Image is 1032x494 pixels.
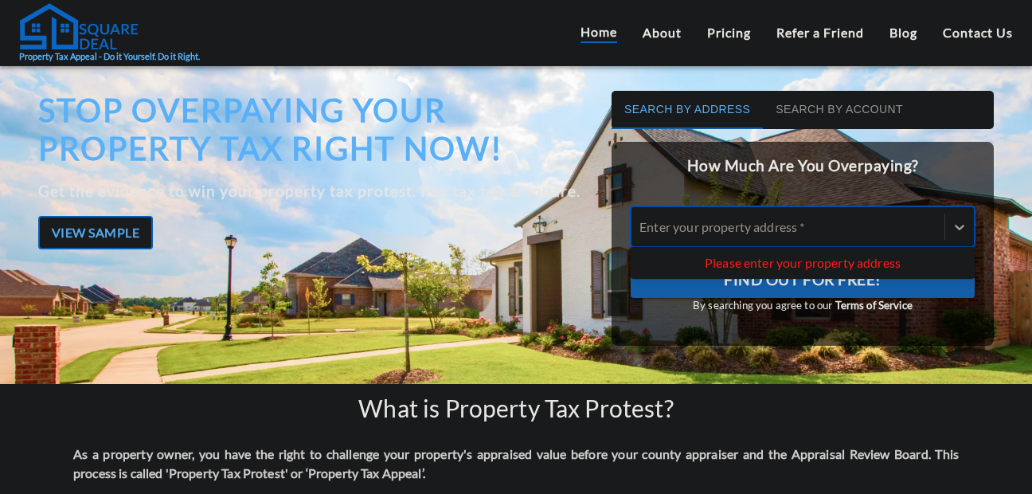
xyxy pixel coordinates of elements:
[612,91,994,129] div: basic tabs example
[631,260,975,298] button: Find Out For Free!
[776,23,864,42] a: Refer a Friend
[707,23,751,42] a: Pricing
[835,299,913,312] a: Terms of Service
[643,23,682,42] a: About
[631,250,975,276] div: Please enter your property address
[889,23,917,42] a: Blog
[19,2,200,64] a: Property Tax Appeal - Do it Yourself. Do it Right.
[631,298,975,314] small: By searching you agree to our
[358,394,673,422] h2: What is Property Tax Protest?
[763,91,916,129] button: Search by Account
[612,142,994,190] h2: How Much Are You Overpaying?
[724,266,881,293] span: Find Out For Free!
[943,23,1013,42] a: Contact Us
[19,2,139,50] img: Square Deal
[38,182,580,200] b: Get the evidence to win your property tax protest. Pay tax fair & square.
[580,22,617,43] a: Home
[612,91,763,129] button: Search by Address
[38,216,153,249] button: View Sample
[38,91,588,167] h1: Stop overpaying your property tax right now!
[73,446,959,480] strong: As a property owner, you have the right to challenge your property's appraised value before your ...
